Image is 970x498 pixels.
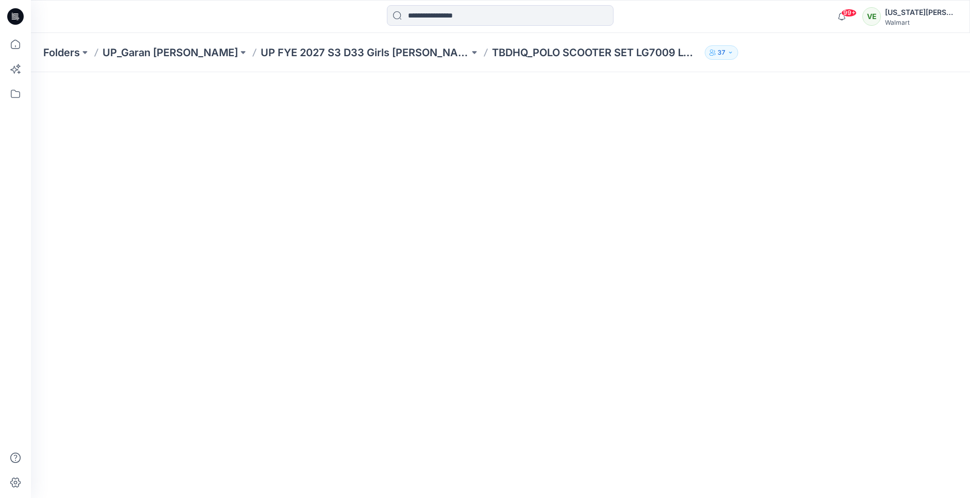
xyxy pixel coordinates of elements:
p: 37 [718,47,725,58]
span: 99+ [841,9,857,17]
div: Walmart [885,19,957,26]
a: UP_Garan [PERSON_NAME] [103,45,238,60]
p: TBDHQ_POLO SCOOTER SET LG7009 LG1009 [492,45,701,60]
a: Folders [43,45,80,60]
a: UP FYE 2027 S3 D33 Girls [PERSON_NAME] [261,45,469,60]
iframe: edit-style [31,72,970,498]
div: [US_STATE][PERSON_NAME] [885,6,957,19]
button: 37 [705,45,738,60]
div: VE [862,7,881,26]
